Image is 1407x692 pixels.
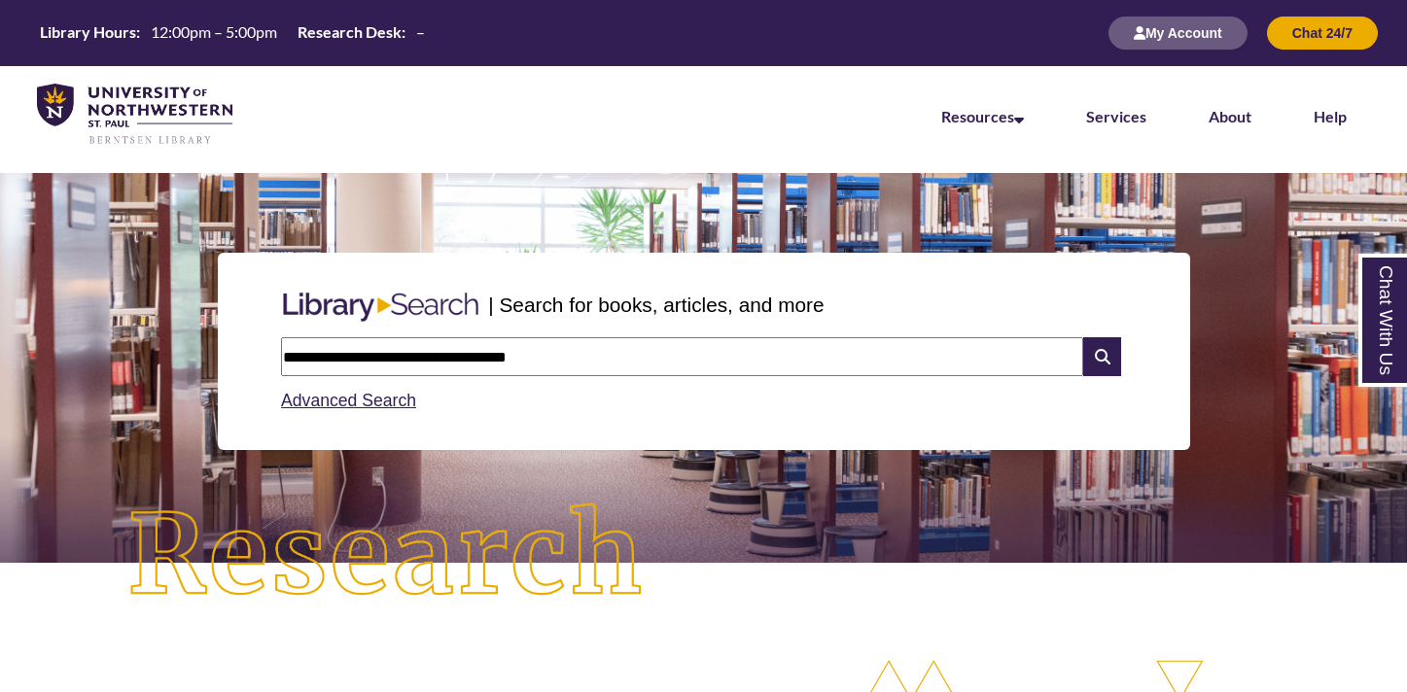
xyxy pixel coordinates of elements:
[941,107,1024,125] a: Resources
[1086,107,1146,125] a: Services
[1209,107,1251,125] a: About
[37,84,232,146] img: UNWSP Library Logo
[1314,107,1347,125] a: Help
